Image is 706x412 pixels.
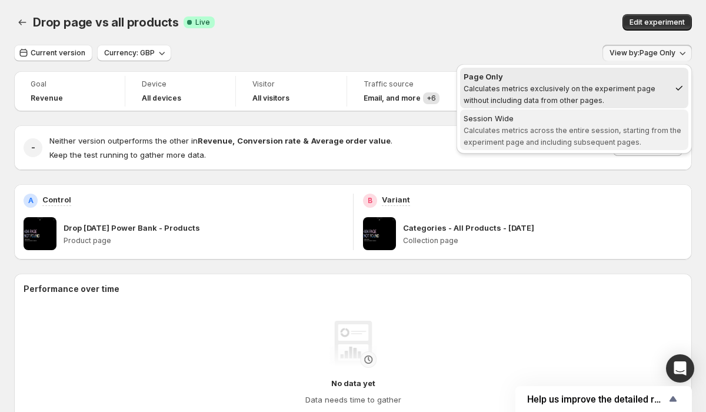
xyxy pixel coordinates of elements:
div: Session Wide [464,112,685,124]
p: Variant [382,194,410,205]
img: Categories - All Products - 11JUL25 [363,217,396,250]
strong: , [232,136,235,145]
img: No data yet [329,321,377,368]
span: Visitor [252,79,330,89]
span: Calculates metrics exclusively on the experiment page without including data from other pages. [464,84,655,105]
span: Currency: GBP [104,48,155,58]
p: Collection page [403,236,683,245]
span: Keep the test running to gather more data. [49,150,206,160]
h4: All devices [142,94,181,103]
button: Edit experiment [622,14,692,31]
h4: All visitors [252,94,289,103]
span: Edit experiment [630,18,685,27]
span: Help us improve the detailed report for A/B campaigns [527,394,666,405]
span: Calculates metrics across the entire session, starting from the experiment page and including sub... [464,126,681,147]
span: Revenue [31,94,63,103]
div: Page Only [464,71,670,82]
strong: Average order value [311,136,391,145]
strong: Conversion rate [237,136,301,145]
a: Traffic sourceEmail, and more+6 [364,78,441,104]
button: Currency: GBP [97,45,171,61]
span: + 6 [427,94,436,102]
button: Back [14,14,31,31]
h2: B [368,196,372,205]
span: Live [195,18,210,27]
span: Drop page vs all products [33,15,179,29]
span: View by: Page Only [610,48,675,58]
a: VisitorAll visitors [252,78,330,104]
span: Device [142,79,219,89]
strong: Revenue [198,136,232,145]
h4: Data needs time to gather [305,394,401,406]
span: Neither version outperforms the other in . [49,136,392,145]
strong: & [303,136,309,145]
button: View by:Page Only [602,45,692,61]
h4: No data yet [331,377,375,389]
p: Product page [64,236,344,245]
a: GoalRevenue [31,78,108,104]
button: Current version [14,45,92,61]
a: DeviceAll devices [142,78,219,104]
h2: A [28,196,34,205]
p: Control [42,194,71,205]
h4: Email , and more [364,94,421,103]
button: Show survey - Help us improve the detailed report for A/B campaigns [527,392,680,406]
span: Goal [31,79,108,89]
span: Traffic source [364,79,441,89]
span: Current version [31,48,85,58]
p: Categories - All Products - [DATE] [403,222,534,234]
div: Open Intercom Messenger [666,354,694,383]
img: Drop Feb25 Power Bank - Products [24,217,56,250]
h2: - [31,142,35,154]
p: Drop [DATE] Power Bank - Products [64,222,200,234]
h2: Performance over time [24,283,682,295]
